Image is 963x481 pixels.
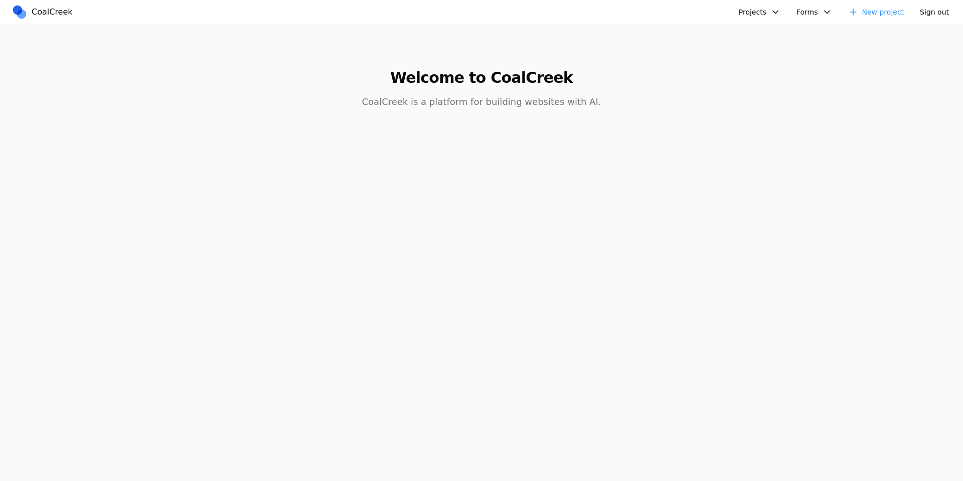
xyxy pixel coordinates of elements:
[790,4,838,20] button: Forms
[914,4,955,20] button: Sign out
[12,5,77,20] a: CoalCreek
[32,6,73,18] span: CoalCreek
[842,4,910,20] a: New project
[289,95,674,109] p: CoalCreek is a platform for building websites with AI.
[289,69,674,87] h1: Welcome to CoalCreek
[733,4,786,20] button: Projects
